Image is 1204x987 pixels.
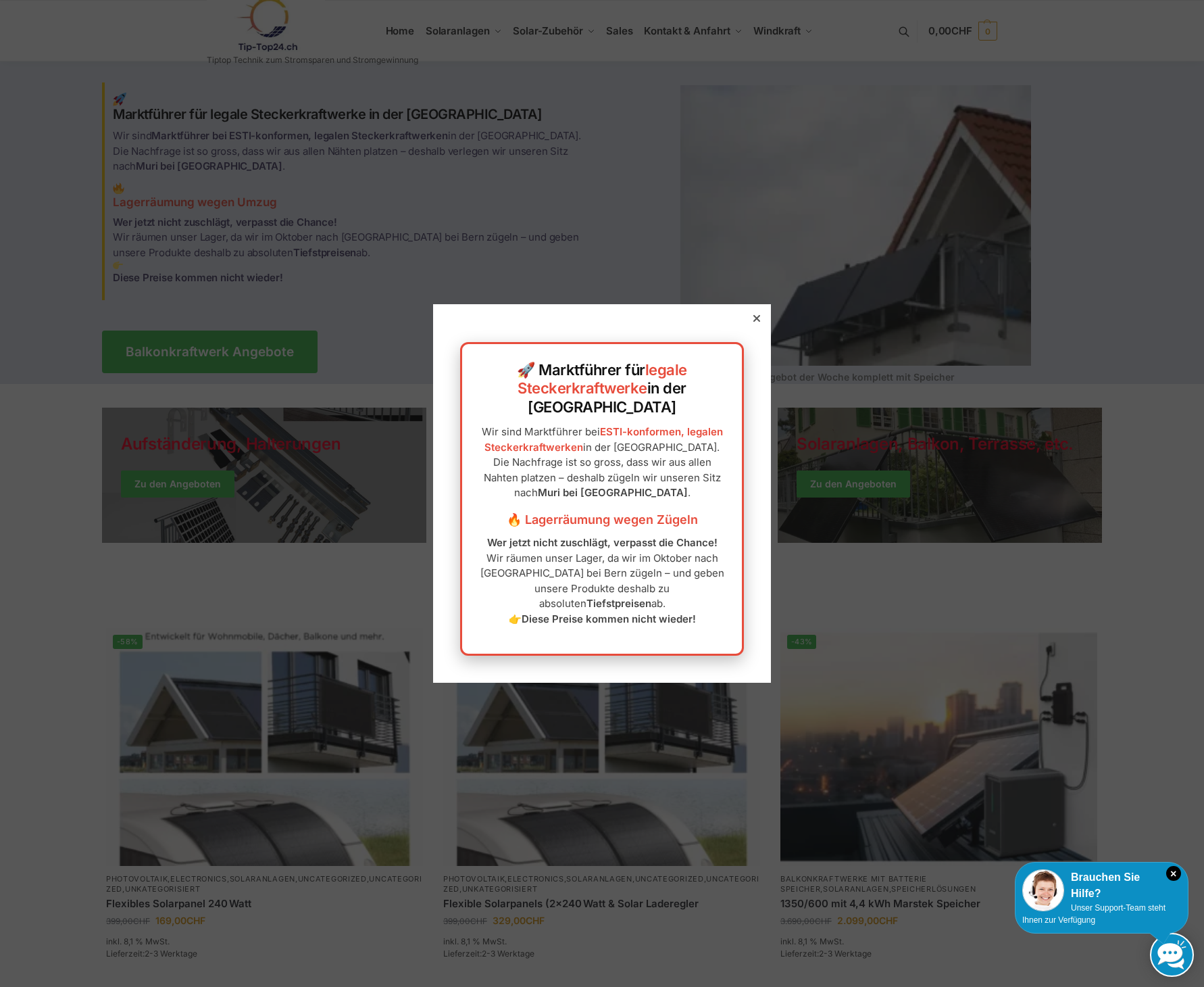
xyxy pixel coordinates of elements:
strong: Tiefstpreisen [586,597,651,610]
strong: Wer jetzt nicht zuschlägt, verpasst die Chance! [487,536,718,549]
i: Schließen [1166,866,1181,881]
strong: Muri bei [GEOGRAPHIC_DATA] [538,486,688,499]
a: ESTI-konformen, legalen Steckerkraftwerken [484,425,723,454]
h2: 🚀 Marktführer für in der [GEOGRAPHIC_DATA] [476,361,728,417]
span: Unser Support-Team steht Ihnen zur Verfügung [1022,903,1165,925]
p: Wir sind Marktführer bei in der [GEOGRAPHIC_DATA]. Die Nachfrage ist so gross, dass wir aus allen... [476,425,728,501]
strong: Diese Preise kommen nicht wieder! [522,612,696,625]
a: legale Steckerkraftwerke [518,361,687,398]
p: Wir räumen unser Lager, da wir im Oktober nach [GEOGRAPHIC_DATA] bei Bern zügeln – und geben unse... [476,535,728,627]
h3: 🔥 Lagerräumung wegen Zügeln [476,511,728,529]
img: Customer service [1022,869,1064,911]
div: Brauchen Sie Hilfe? [1022,869,1181,902]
